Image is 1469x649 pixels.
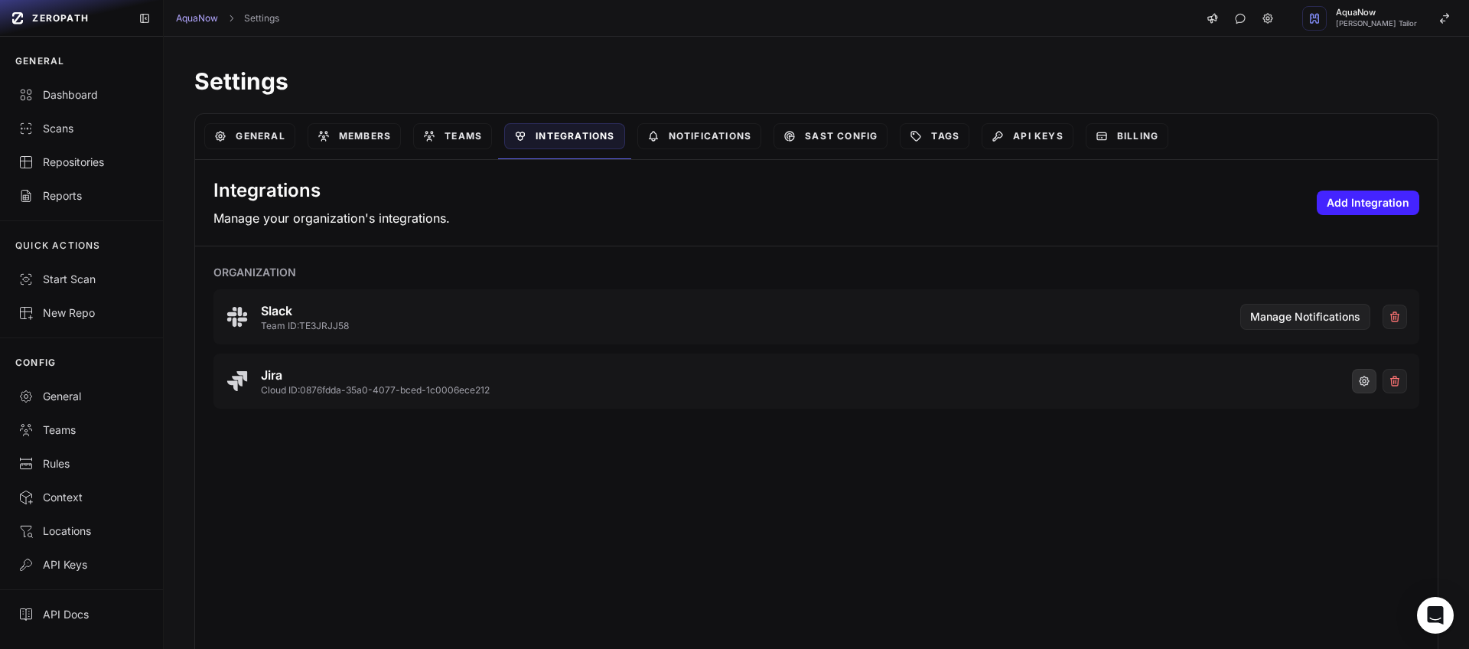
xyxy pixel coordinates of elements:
div: Dashboard [18,87,145,103]
p: GENERAL [15,55,64,67]
p: QUICK ACTIONS [15,240,101,252]
a: Settings [244,12,279,24]
a: SAST Config [774,123,888,149]
a: API Keys [982,123,1073,149]
button: Add Integration [1317,191,1419,215]
nav: breadcrumb [176,12,279,24]
div: API Keys [18,557,145,572]
a: Tags [900,123,969,149]
div: Reports [18,188,145,204]
h3: Organization [213,265,1419,280]
div: Scans [18,121,145,136]
span: AquaNow [1336,8,1417,17]
a: Teams [413,123,492,149]
p: Team ID: TE3JRJJ58 [261,320,349,332]
div: Start Scan [18,272,145,287]
a: AquaNow [176,12,218,24]
div: API Docs [18,607,145,622]
a: Notifications [637,123,762,149]
h2: Integrations [213,178,450,203]
a: General [204,123,295,149]
div: General [18,389,145,404]
div: Teams [18,422,145,438]
p: Cloud ID: 0876fdda-35a0-4077-bced-1c0006ece212 [261,384,490,396]
div: Repositories [18,155,145,170]
a: Billing [1086,123,1168,149]
div: New Repo [18,305,145,321]
a: Integrations [504,123,624,149]
div: Locations [18,523,145,539]
p: Manage your organization's integrations. [213,209,450,227]
h3: Slack [261,302,349,320]
span: Manage Notifications [1250,309,1360,324]
div: Context [18,490,145,505]
h3: Jira [261,366,490,384]
div: Open Intercom Messenger [1417,597,1454,634]
svg: chevron right, [226,13,236,24]
button: Manage Notifications [1240,304,1370,330]
span: [PERSON_NAME] Tailor [1336,20,1417,28]
span: ZEROPATH [32,12,89,24]
a: ZEROPATH [6,6,126,31]
p: CONFIG [15,357,56,369]
h1: Settings [194,67,1438,95]
div: Rules [18,456,145,471]
a: Members [308,123,401,149]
